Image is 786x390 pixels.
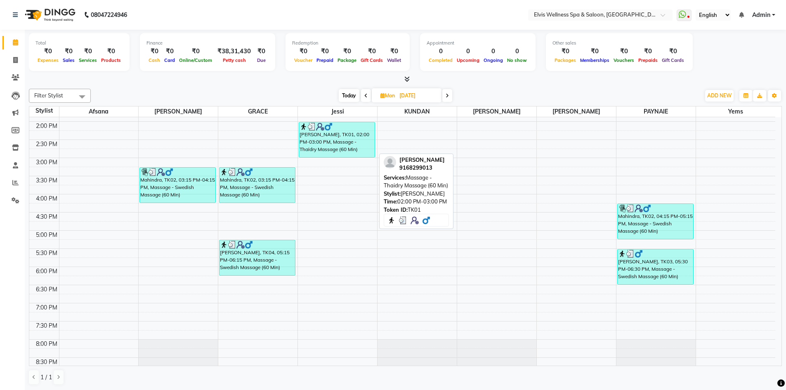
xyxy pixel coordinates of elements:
div: ₹0 [177,47,214,56]
span: Token ID: [384,206,408,213]
div: [PERSON_NAME], TK03, 05:30 PM-06:30 PM, Massage - Swedish Massage (60 Min) [618,249,693,284]
div: Finance [146,40,269,47]
span: ADD NEW [707,92,732,99]
div: ₹0 [359,47,385,56]
span: Vouchers [611,57,636,63]
div: 5:00 PM [34,231,59,239]
span: Afsana [59,106,139,117]
div: Mahindra, TK02, 03:15 PM-04:15 PM, Massage - Swedish Massage (60 Min) [140,168,215,203]
div: 3:30 PM [34,176,59,185]
span: GRACE [218,106,297,117]
div: Other sales [552,40,686,47]
span: Products [99,57,123,63]
div: 2:00 PM [34,122,59,130]
div: ₹0 [61,47,77,56]
div: ₹0 [578,47,611,56]
span: Voucher [292,57,314,63]
span: Online/Custom [177,57,214,63]
div: ₹0 [335,47,359,56]
span: Time: [384,198,397,205]
span: Stylist: [384,190,401,197]
div: ₹0 [314,47,335,56]
div: 02:00 PM-03:00 PM [384,198,449,206]
span: PAYNAIE [616,106,696,117]
div: ₹0 [611,47,636,56]
span: Mon [378,92,397,99]
div: 4:30 PM [34,213,59,221]
span: [PERSON_NAME] [457,106,536,117]
div: ₹0 [99,47,123,56]
span: [PERSON_NAME] [139,106,218,117]
div: 7:30 PM [34,321,59,330]
div: 4:00 PM [34,194,59,203]
div: 2:30 PM [34,140,59,149]
span: Completed [427,57,455,63]
span: Memberships [578,57,611,63]
span: Packages [552,57,578,63]
span: Sales [61,57,77,63]
div: 0 [505,47,529,56]
div: Redemption [292,40,403,47]
span: Admin [752,11,770,19]
span: Filter Stylist [34,92,63,99]
div: 0 [455,47,482,56]
div: TK01 [384,206,449,214]
div: Stylist [29,106,59,115]
div: ₹0 [77,47,99,56]
span: jessi [298,106,377,117]
span: Ongoing [482,57,505,63]
div: 8:30 PM [34,358,59,366]
div: ₹0 [552,47,578,56]
div: 0 [427,47,455,56]
img: logo [21,3,78,26]
div: [PERSON_NAME], TK04, 05:15 PM-06:15 PM, Massage - Swedish Massage (60 Min) [220,240,295,275]
div: ₹0 [385,47,403,56]
img: profile [384,156,396,168]
div: ₹0 [660,47,686,56]
span: Expenses [35,57,61,63]
span: Package [335,57,359,63]
span: Petty cash [221,57,248,63]
span: [PERSON_NAME] [399,156,445,163]
div: [PERSON_NAME] [384,190,449,198]
button: ADD NEW [705,90,734,102]
div: 5:30 PM [34,249,59,258]
span: Prepaid [314,57,335,63]
div: Mahindra, TK02, 04:15 PM-05:15 PM, Massage - Swedish Massage (60 Min) [618,204,693,239]
div: 0 [482,47,505,56]
input: 2025-09-01 [397,90,438,102]
div: ₹38,31,430 [214,47,254,56]
span: Services: [384,174,406,181]
span: KUNDAN [378,106,457,117]
div: Total [35,40,123,47]
span: Today [339,89,359,102]
div: 3:00 PM [34,158,59,167]
div: ₹0 [254,47,269,56]
span: Gift Cards [660,57,686,63]
div: 9168299013 [399,164,445,172]
span: 1 / 1 [40,373,52,382]
div: [PERSON_NAME], TK01, 02:00 PM-03:00 PM, Massage - Thaidry Massage (60 Min) [299,122,375,157]
div: 6:30 PM [34,285,59,294]
span: Cash [146,57,162,63]
span: yems [696,106,776,117]
span: Services [77,57,99,63]
div: ₹0 [636,47,660,56]
div: ₹0 [146,47,162,56]
div: ₹0 [162,47,177,56]
span: Wallet [385,57,403,63]
div: ₹0 [292,47,314,56]
b: 08047224946 [91,3,127,26]
div: 8:00 PM [34,340,59,348]
div: 6:00 PM [34,267,59,276]
span: No show [505,57,529,63]
span: Card [162,57,177,63]
span: Prepaids [636,57,660,63]
span: [PERSON_NAME] [537,106,616,117]
div: 7:00 PM [34,303,59,312]
span: Due [255,57,268,63]
span: Upcoming [455,57,482,63]
div: Mahindra, TK02, 03:15 PM-04:15 PM, Massage - Swedish Massage (60 Min) [220,168,295,203]
div: Appointment [427,40,529,47]
span: Massage - Thaidry Massage (60 Min) [384,174,448,189]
